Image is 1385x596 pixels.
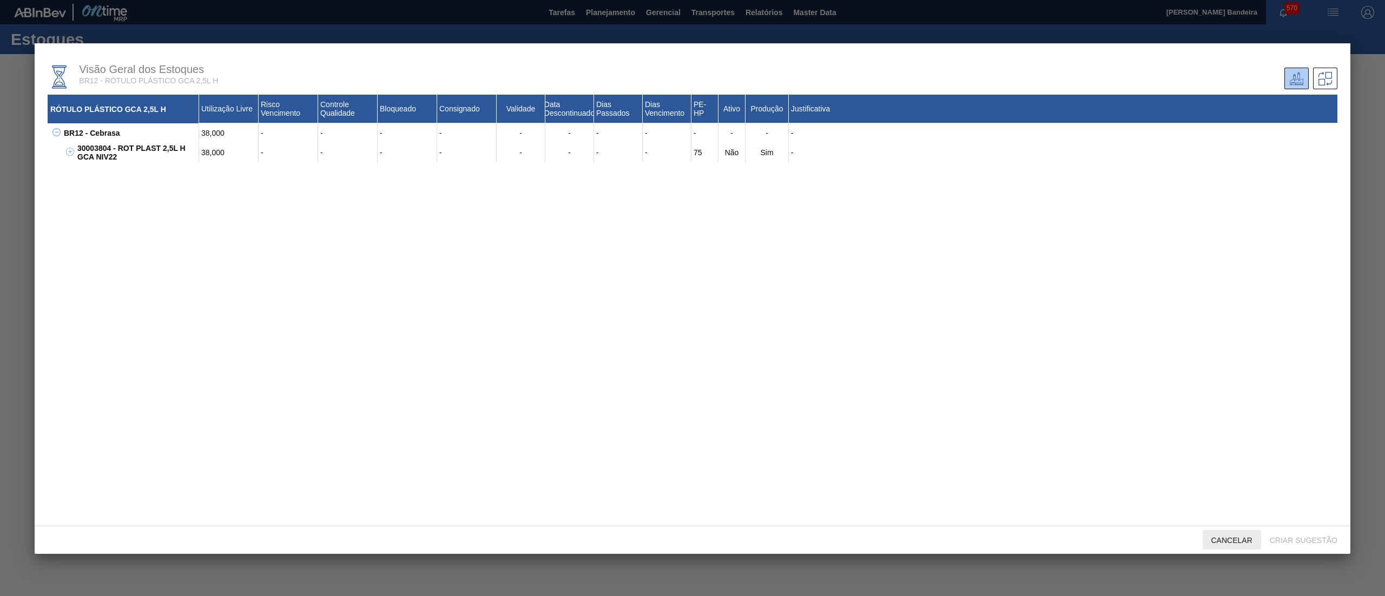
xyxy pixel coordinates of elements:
[594,123,643,143] div: -
[259,95,318,123] div: Risco Vencimento
[746,143,789,162] div: Sim
[789,143,1337,162] div: -
[789,123,1337,143] div: -
[497,143,545,162] div: -
[497,95,545,123] div: Validade
[1203,536,1261,545] span: Cancelar
[545,143,594,162] div: -
[718,95,746,123] div: Ativo
[746,95,789,123] div: Produção
[545,95,594,123] div: Data Descontinuado
[61,123,199,143] div: BR12 - Cebrasa
[1284,68,1309,89] div: Unidade Atual/ Unidades
[259,123,318,143] div: -
[594,95,643,123] div: Dias Passados
[318,95,378,123] div: Controle Qualidade
[318,143,378,162] div: -
[1261,536,1346,545] span: Criar sugestão
[378,95,437,123] div: Bloqueado
[437,143,497,162] div: -
[437,123,497,143] div: -
[545,123,594,143] div: -
[79,76,218,85] span: BR12 - RÓTULO PLÁSTICO GCA 2,5L H
[79,63,204,75] span: Visão Geral dos Estoques
[691,95,718,123] div: PE-HP
[643,95,691,123] div: Dias Vencimento
[1261,530,1346,549] button: Criar sugestão
[718,123,746,143] div: -
[789,95,1337,123] div: Justificativa
[691,123,718,143] div: -
[594,143,643,162] div: -
[643,143,691,162] div: -
[378,143,437,162] div: -
[497,123,545,143] div: -
[318,123,378,143] div: -
[1313,68,1337,89] div: Sugestões de Trasferência
[643,123,691,143] div: -
[718,143,746,162] div: Não
[75,143,199,162] div: 30003804 - ROT PLAST 2,5L H GCA NIV22
[199,143,259,162] div: 38,000
[691,143,718,162] div: 75
[378,123,437,143] div: -
[48,95,199,123] div: RÓTULO PLÁSTICO GCA 2,5L H
[1203,530,1261,549] button: Cancelar
[199,95,259,123] div: Utilização Livre
[199,123,259,143] div: 38,000
[746,123,789,143] div: -
[437,95,497,123] div: Consignado
[259,143,318,162] div: -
